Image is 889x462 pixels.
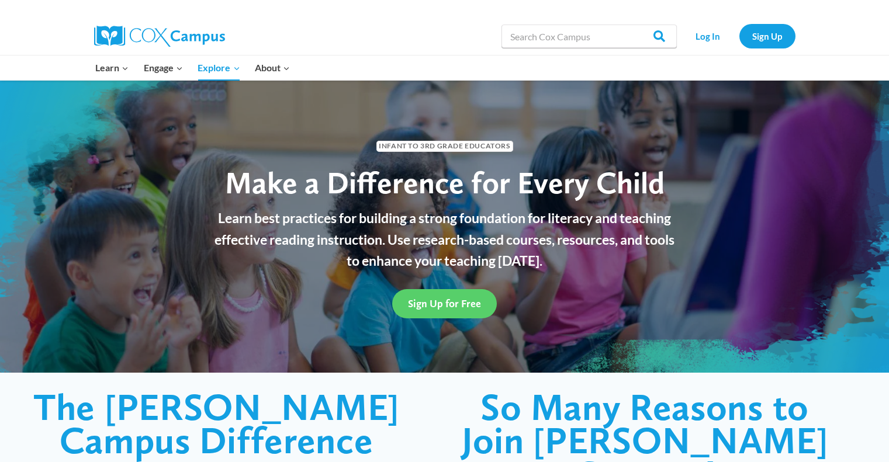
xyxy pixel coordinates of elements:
[408,297,481,310] span: Sign Up for Free
[683,24,734,48] a: Log In
[501,25,677,48] input: Search Cox Campus
[225,164,665,201] span: Make a Difference for Every Child
[392,289,497,318] a: Sign Up for Free
[94,26,225,47] img: Cox Campus
[198,60,240,75] span: Explore
[144,60,183,75] span: Engage
[208,207,682,272] p: Learn best practices for building a strong foundation for literacy and teaching effective reading...
[88,55,298,80] nav: Primary Navigation
[255,60,290,75] span: About
[95,60,129,75] span: Learn
[739,24,795,48] a: Sign Up
[376,141,513,152] span: Infant to 3rd Grade Educators
[683,24,795,48] nav: Secondary Navigation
